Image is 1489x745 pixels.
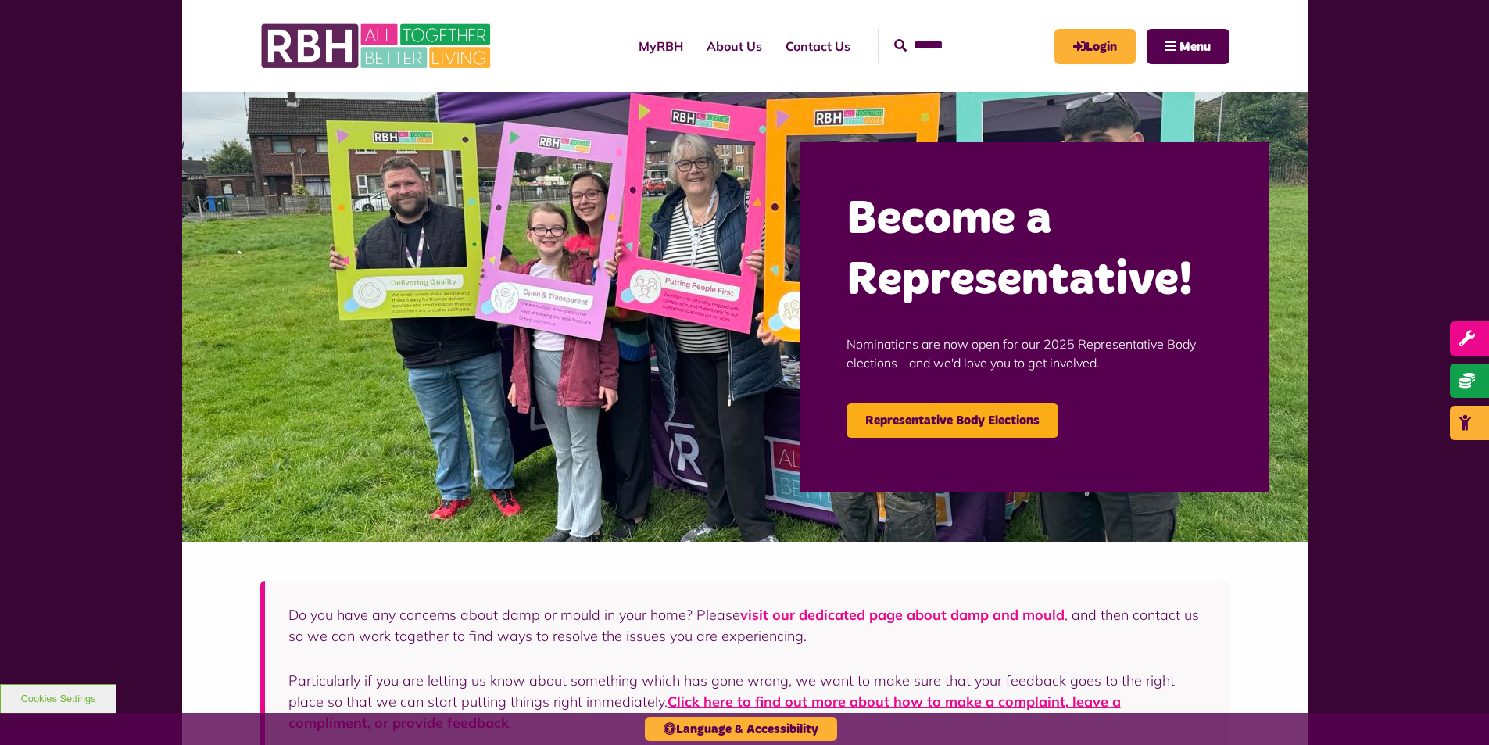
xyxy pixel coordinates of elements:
img: RBH [260,16,495,77]
img: Image (22) [182,92,1308,542]
a: visit our dedicated page about damp and mould [740,606,1065,624]
a: MyRBH [627,25,695,67]
p: Particularly if you are letting us know about something which has gone wrong, we want to make sur... [288,670,1206,733]
a: About Us [695,25,774,67]
p: Nominations are now open for our 2025 Representative Body elections - and we'd love you to get in... [847,311,1222,396]
a: MyRBH [1054,29,1136,64]
iframe: Netcall Web Assistant for live chat [1419,675,1489,745]
a: Representative Body Elections [847,403,1058,438]
h2: Become a Representative! [847,189,1222,311]
a: Click here to find out more about how to make a complaint, leave a compliment, or provide feedback [288,693,1121,732]
a: Contact Us [774,25,862,67]
span: Menu [1179,41,1211,53]
p: Do you have any concerns about damp or mould in your home? Please , and then contact us so we can... [288,604,1206,647]
button: Navigation [1147,29,1229,64]
button: Language & Accessibility [645,717,837,741]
